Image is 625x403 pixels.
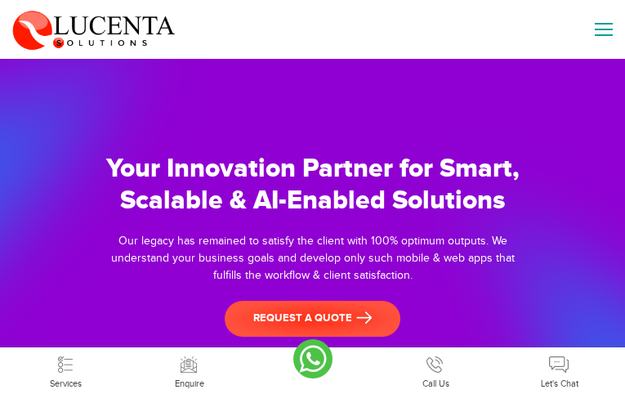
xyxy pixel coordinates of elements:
div: Let's Chat [498,378,621,392]
a: request a quote [225,301,400,337]
img: Lucenta Solutions [12,8,176,51]
div: Our legacy has remained to satisfy the client with 100% optimum outputs. We understand your busin... [105,233,521,284]
a: Services [4,365,127,391]
a: Let's Chat [498,365,621,391]
div: Enquire [127,378,251,392]
span: request a quote [253,311,373,327]
a: Call Us [374,365,498,391]
div: Services [4,378,127,392]
div: Call Us [374,378,498,392]
a: Enquire [127,365,251,391]
h1: Your Innovation Partner for Smart, Scalable & AI-Enabled Solutions [105,153,521,217]
img: banner-arrow.png [356,311,373,325]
